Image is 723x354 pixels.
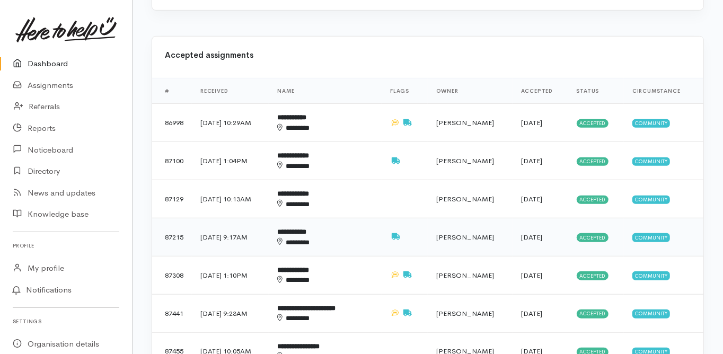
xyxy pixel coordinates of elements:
span: Community [632,157,670,166]
th: Status [568,78,624,104]
th: # [152,78,192,104]
h6: Profile [13,238,119,253]
th: Name [269,78,382,104]
span: Community [632,271,670,280]
td: [PERSON_NAME] [428,218,513,256]
td: [DATE] 10:29AM [192,104,269,142]
span: Community [632,233,670,242]
td: [PERSON_NAME] [428,180,513,218]
span: Accepted [577,119,609,128]
time: [DATE] [521,156,542,165]
time: [DATE] [521,233,542,242]
td: 87441 [152,294,192,332]
span: Community [632,309,670,318]
td: 87100 [152,142,192,180]
td: 87129 [152,180,192,218]
td: [DATE] 10:13AM [192,180,269,218]
td: [PERSON_NAME] [428,256,513,294]
span: Accepted [577,233,609,242]
td: [PERSON_NAME] [428,104,513,142]
span: Accepted [577,196,609,204]
td: 87308 [152,256,192,294]
td: 87215 [152,218,192,256]
time: [DATE] [521,309,542,318]
td: [DATE] 1:04PM [192,142,269,180]
span: Accepted [577,157,609,166]
span: Accepted [577,271,609,280]
td: [DATE] 1:10PM [192,256,269,294]
th: Circumstance [624,78,703,104]
td: [DATE] 9:23AM [192,294,269,332]
span: Community [632,119,670,128]
th: Owner [428,78,513,104]
h6: Settings [13,314,119,329]
time: [DATE] [521,118,542,127]
time: [DATE] [521,271,542,280]
time: [DATE] [521,194,542,203]
td: [PERSON_NAME] [428,294,513,332]
td: [DATE] 9:17AM [192,218,269,256]
th: Received [192,78,269,104]
span: Community [632,196,670,204]
td: 86998 [152,104,192,142]
td: [PERSON_NAME] [428,142,513,180]
span: Accepted [577,309,609,318]
th: Accepted [513,78,568,104]
th: Flags [382,78,428,104]
b: Accepted assignments [165,50,253,60]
